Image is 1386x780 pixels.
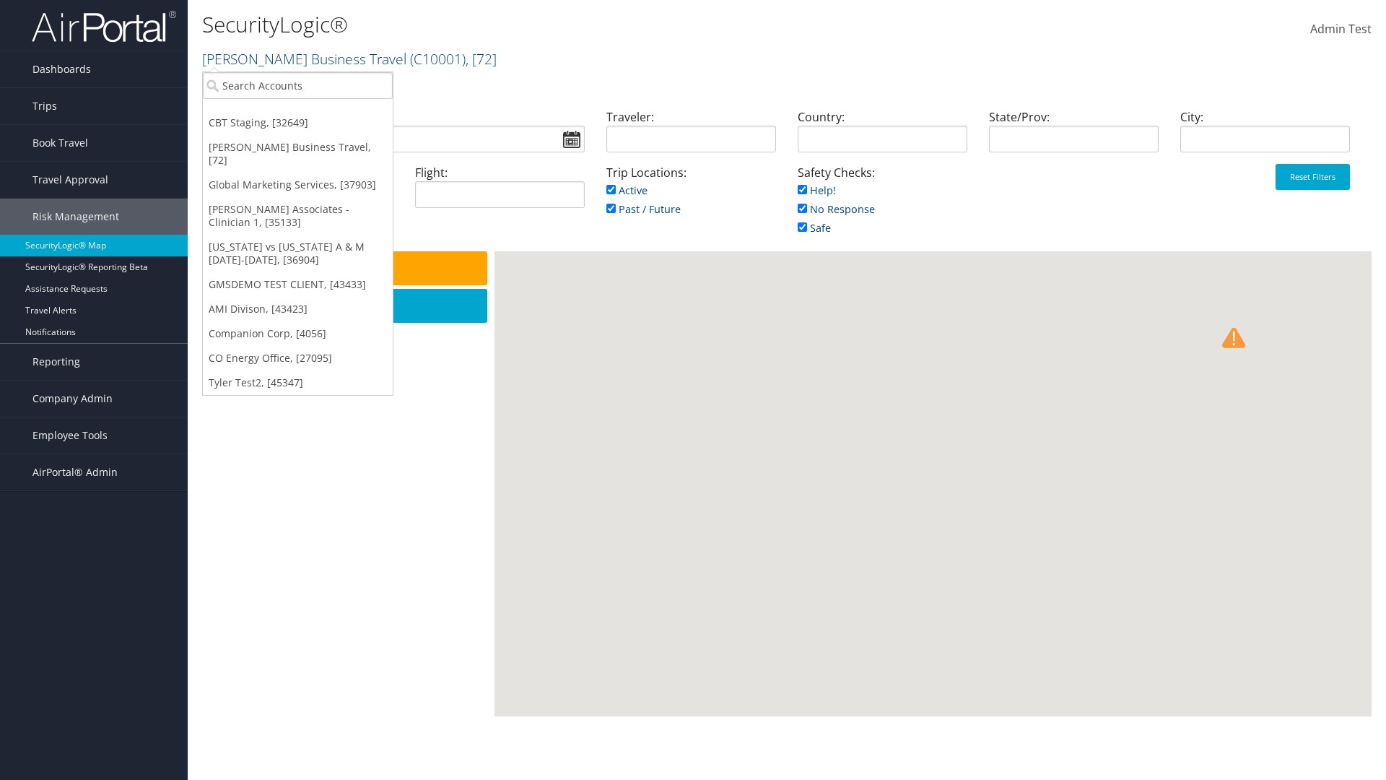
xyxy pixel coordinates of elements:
[203,197,393,235] a: [PERSON_NAME] Associates - Clinician 1, [35133]
[787,108,978,164] div: Country:
[746,286,769,309] div: Green alert for tropical cyclone FERNAND-25. Population affected by Category 1 (120 km/h) wind sp...
[548,417,571,441] div: Green earthquake alert (Magnitude 4.6M, Depth:35km) in Guatemala 28/08/2025 14:46 UTC, 130 thousa...
[32,417,108,454] span: Employee Tools
[787,164,978,251] div: Safety Checks:
[32,381,113,417] span: Company Admin
[203,370,393,395] a: Tyler Test2, [45347]
[202,49,497,69] a: [PERSON_NAME] Business Travel
[798,202,875,216] a: No Response
[32,162,108,198] span: Travel Approval
[203,297,393,321] a: AMI Divison, [43423]
[584,442,607,465] div: Green earthquake alert (Magnitude 4.5M, Depth:10km) in Costa Rica 28/08/2025 07:03 UTC, 2 thousan...
[651,567,674,590] div: Green earthquake alert (Magnitude 4.8M, Depth:260.716km) in Argentina 28/08/2025 17:02 UTC, 130 t...
[606,202,681,216] a: Past / Future
[203,235,393,272] a: [US_STATE] vs [US_STATE] A & M [DATE]-[DATE], [36904]
[202,9,982,40] h1: SecurityLogic®
[798,221,831,235] a: Safe
[32,125,88,161] span: Book Travel
[606,183,648,197] a: Active
[1169,108,1361,164] div: City:
[203,321,393,346] a: Companion Corp, [4056]
[202,76,982,95] p: Filter:
[32,454,118,490] span: AirPortal® Admin
[410,49,466,69] span: ( C10001 )
[1310,21,1372,37] span: Admin Test
[32,199,119,235] span: Risk Management
[596,164,787,233] div: Trip Locations:
[203,346,393,370] a: CO Energy Office, [27095]
[466,49,497,69] span: , [ 72 ]
[203,110,393,135] a: CBT Staging, [32649]
[404,164,596,220] div: Flight:
[213,108,596,164] div: Travel Date Range:
[798,183,836,197] a: Help!
[32,344,80,380] span: Reporting
[1276,164,1350,190] button: Reset Filters
[203,72,393,99] input: Search Accounts
[32,88,57,124] span: Trips
[203,272,393,297] a: GMSDEMO TEST CLIENT, [43433]
[203,135,393,173] a: [PERSON_NAME] Business Travel, [72]
[978,108,1169,164] div: State/Prov:
[1310,7,1372,52] a: Admin Test
[32,51,91,87] span: Dashboards
[32,9,176,43] img: airportal-logo.png
[596,108,787,164] div: Traveler:
[203,173,393,197] a: Global Marketing Services, [37903]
